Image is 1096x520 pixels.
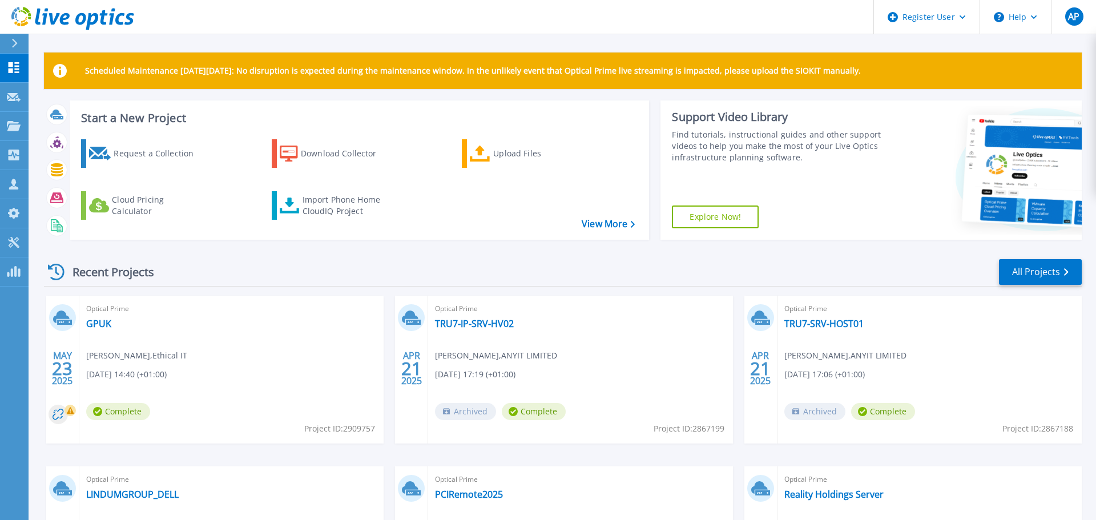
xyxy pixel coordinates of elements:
[435,403,496,420] span: Archived
[750,348,771,389] div: APR 2025
[435,303,726,315] span: Optical Prime
[114,142,205,165] div: Request a Collection
[401,348,422,389] div: APR 2025
[112,194,203,217] div: Cloud Pricing Calculator
[999,259,1082,285] a: All Projects
[86,473,377,486] span: Optical Prime
[86,303,377,315] span: Optical Prime
[851,403,915,420] span: Complete
[672,129,887,163] div: Find tutorials, instructional guides and other support videos to help you make the most of your L...
[81,191,208,220] a: Cloud Pricing Calculator
[1068,12,1079,21] span: AP
[784,368,865,381] span: [DATE] 17:06 (+01:00)
[582,219,635,229] a: View More
[784,349,906,362] span: [PERSON_NAME] , ANYIT LIMITED
[784,318,864,329] a: TRU7-SRV-HOST01
[86,489,179,500] a: LINDUMGROUP_DELL
[654,422,724,435] span: Project ID: 2867199
[435,489,503,500] a: PCIRemote2025
[81,112,635,124] h3: Start a New Project
[86,318,111,329] a: GPUK
[86,368,167,381] span: [DATE] 14:40 (+01:00)
[85,66,861,75] p: Scheduled Maintenance [DATE][DATE]: No disruption is expected during the maintenance window. In t...
[304,422,375,435] span: Project ID: 2909757
[784,489,884,500] a: Reality Holdings Server
[435,318,514,329] a: TRU7-IP-SRV-HV02
[435,473,726,486] span: Optical Prime
[301,142,392,165] div: Download Collector
[86,349,187,362] span: [PERSON_NAME] , Ethical IT
[750,364,771,373] span: 21
[462,139,589,168] a: Upload Files
[401,364,422,373] span: 21
[51,348,73,389] div: MAY 2025
[1002,422,1073,435] span: Project ID: 2867188
[784,303,1075,315] span: Optical Prime
[303,194,392,217] div: Import Phone Home CloudIQ Project
[672,110,887,124] div: Support Video Library
[272,139,399,168] a: Download Collector
[44,258,170,286] div: Recent Projects
[784,403,845,420] span: Archived
[784,473,1075,486] span: Optical Prime
[86,403,150,420] span: Complete
[52,364,72,373] span: 23
[435,349,557,362] span: [PERSON_NAME] , ANYIT LIMITED
[672,205,759,228] a: Explore Now!
[435,368,515,381] span: [DATE] 17:19 (+01:00)
[493,142,585,165] div: Upload Files
[81,139,208,168] a: Request a Collection
[502,403,566,420] span: Complete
